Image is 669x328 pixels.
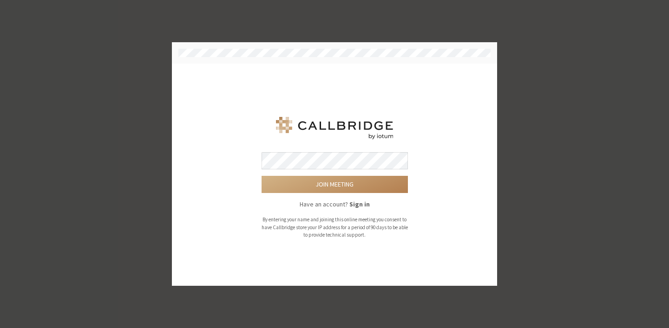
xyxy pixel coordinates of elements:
strong: Sign in [349,200,370,208]
img: Iotum [274,117,395,139]
button: Sign in [349,199,370,209]
p: Have an account? [262,199,408,209]
button: Join meeting [262,176,408,193]
p: By entering your name and joining this online meeting you consent to have Callbridge store your I... [262,216,408,239]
